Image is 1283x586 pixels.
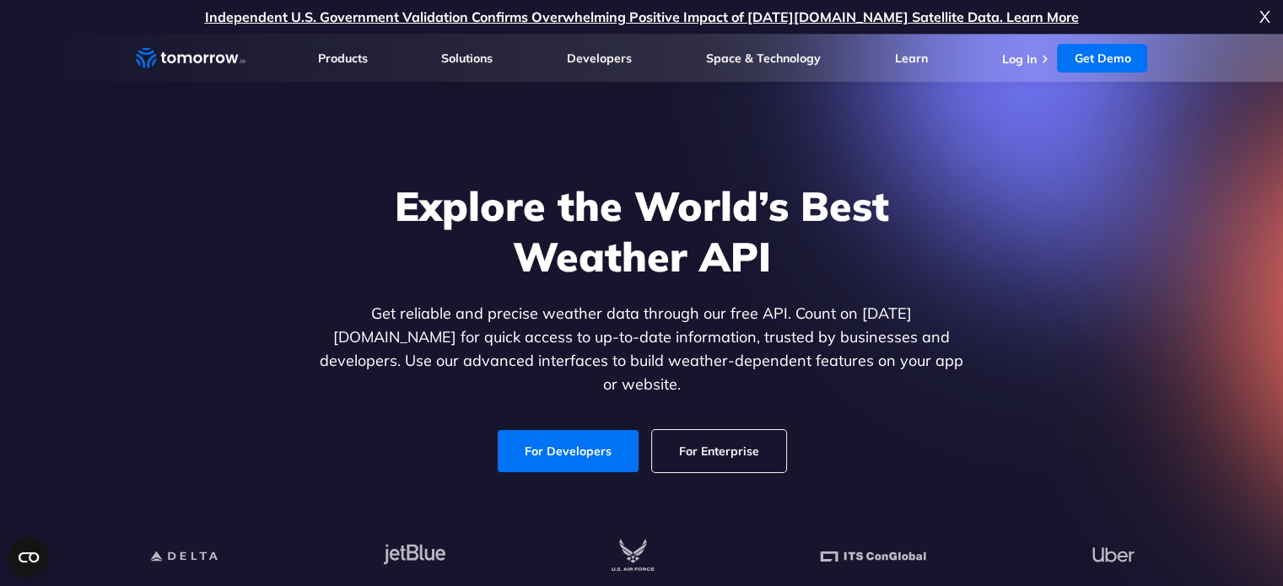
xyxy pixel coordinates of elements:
a: Developers [567,51,632,66]
a: Log In [1001,51,1036,67]
a: Home link [136,46,245,71]
a: Products [318,51,368,66]
button: Open CMP widget [8,537,49,578]
a: Solutions [441,51,493,66]
h1: Explore the World’s Best Weather API [316,180,968,282]
a: For Developers [498,430,639,472]
a: Learn [895,51,928,66]
a: Space & Technology [706,51,821,66]
a: Get Demo [1057,44,1147,73]
a: Independent U.S. Government Validation Confirms Overwhelming Positive Impact of [DATE][DOMAIN_NAM... [205,8,1079,25]
p: Get reliable and precise weather data through our free API. Count on [DATE][DOMAIN_NAME] for quic... [316,302,968,396]
a: For Enterprise [652,430,786,472]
